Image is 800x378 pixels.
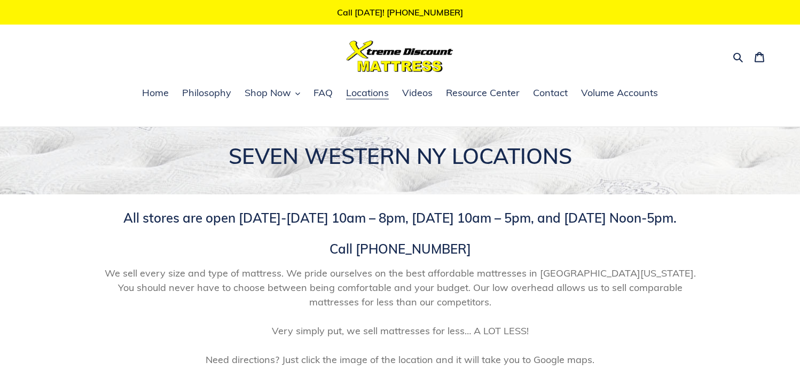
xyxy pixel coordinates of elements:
img: Xtreme Discount Mattress [347,41,453,72]
a: Philosophy [177,85,237,101]
a: FAQ [308,85,338,101]
span: Shop Now [245,86,291,99]
span: Philosophy [182,86,231,99]
span: Locations [346,86,389,99]
span: SEVEN WESTERN NY LOCATIONS [229,143,572,169]
span: We sell every size and type of mattress. We pride ourselves on the best affordable mattresses in ... [96,266,704,367]
a: Volume Accounts [576,85,663,101]
a: Contact [528,85,573,101]
a: Home [137,85,174,101]
a: Locations [341,85,394,101]
span: Contact [533,86,568,99]
span: FAQ [313,86,333,99]
a: Videos [397,85,438,101]
span: Resource Center [446,86,520,99]
span: Volume Accounts [581,86,658,99]
span: Home [142,86,169,99]
button: Shop Now [239,85,305,101]
span: Videos [402,86,433,99]
a: Resource Center [441,85,525,101]
span: All stores are open [DATE]-[DATE] 10am – 8pm, [DATE] 10am – 5pm, and [DATE] Noon-5pm. Call [PHONE... [123,210,677,257]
